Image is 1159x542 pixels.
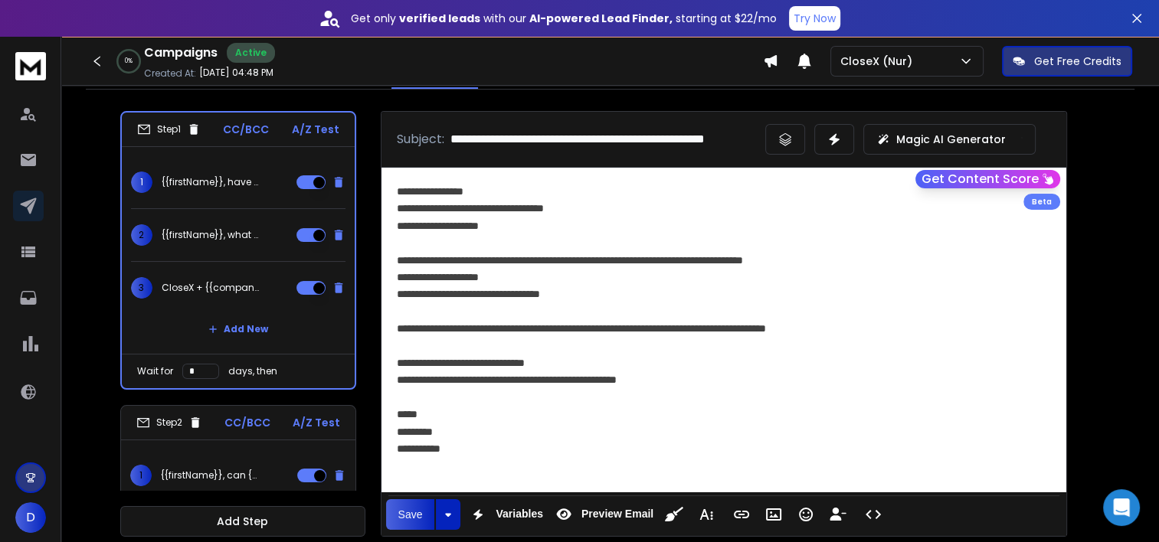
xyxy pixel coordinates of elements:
[292,122,339,137] p: A/Z Test
[1002,46,1132,77] button: Get Free Credits
[137,365,173,377] p: Wait for
[1103,489,1140,526] div: Open Intercom Messenger
[1034,54,1121,69] p: Get Free Credits
[125,57,133,66] p: 0 %
[223,122,269,137] p: CC/BCC
[162,176,260,188] p: {{firstName}}, have you tried this for {{companyName}}?
[162,229,260,241] p: {{firstName}}, what {{companyName}} might be missing
[789,6,840,31] button: Try Now
[293,415,340,430] p: A/Z Test
[130,465,152,486] span: 1
[199,67,273,79] p: [DATE] 04:48 PM
[386,499,435,530] button: Save
[791,499,820,530] button: Emoticons
[840,54,918,69] p: CloseX (Nur)
[896,132,1006,147] p: Magic AI Generator
[578,508,656,521] span: Preview Email
[137,122,201,136] div: Step 1
[196,314,280,344] button: Add New
[794,11,836,26] p: Try Now
[120,506,365,537] button: Add Step
[224,415,270,430] p: CC/BCC
[144,67,196,80] p: Created At:
[131,277,152,299] span: 3
[15,52,46,80] img: logo
[162,282,260,294] p: CloseX + {{companyName}} = more clients
[161,469,259,482] p: {{firstName}}, can {{companyName}} in handle 5–10 more clients?
[131,224,152,246] span: 2
[759,499,788,530] button: Insert Image (Ctrl+P)
[463,499,546,530] button: Variables
[131,171,152,193] span: 1
[727,499,756,530] button: Insert Link (Ctrl+K)
[228,365,277,377] p: days, then
[1023,194,1060,210] div: Beta
[859,499,888,530] button: Code View
[227,43,275,63] div: Active
[915,170,1060,188] button: Get Content Score
[529,11,673,26] strong: AI-powered Lead Finder,
[15,502,46,533] button: D
[660,499,689,530] button: Clean HTML
[397,130,444,149] p: Subject:
[493,508,546,521] span: Variables
[351,11,777,26] p: Get only with our starting at $22/mo
[863,124,1036,155] button: Magic AI Generator
[120,111,356,390] li: Step1CC/BCCA/Z Test1{{firstName}}, have you tried this for {{companyName}}?2{{firstName}}, what {...
[692,499,721,530] button: More Text
[136,416,202,429] div: Step 2
[549,499,656,530] button: Preview Email
[399,11,480,26] strong: verified leads
[823,499,853,530] button: Insert Unsubscribe Link
[144,44,218,62] h1: Campaigns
